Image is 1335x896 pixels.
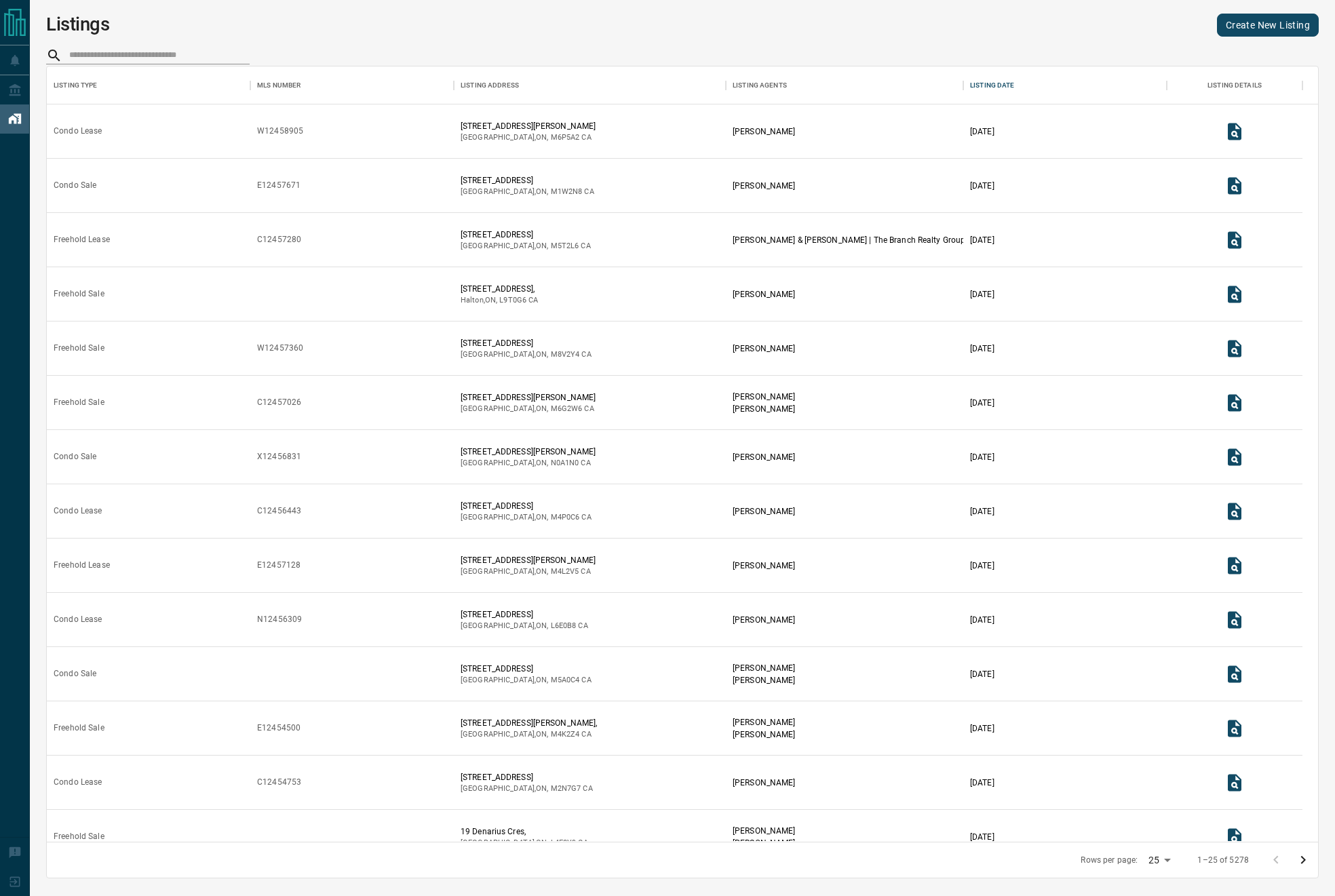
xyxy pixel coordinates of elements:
[257,722,301,734] div: E12454500
[461,174,594,187] p: [STREET_ADDRESS]
[970,234,994,246] p: [DATE]
[454,66,726,104] div: Listing Address
[733,716,795,728] p: [PERSON_NAME]
[1221,661,1248,688] button: View Listing Details
[551,676,580,684] span: m5a0c4
[970,614,994,626] p: [DATE]
[963,66,1167,104] div: Listing Date
[970,722,994,735] p: [DATE]
[970,288,994,300] p: [DATE]
[461,512,592,523] p: [GEOGRAPHIC_DATA] , ON , CA
[461,132,596,143] p: [GEOGRAPHIC_DATA] , ON , CA
[551,459,579,467] span: n0a1n0
[1221,389,1248,416] button: View Listing Details
[47,66,250,104] div: Listing Type
[461,554,596,566] p: [STREET_ADDRESS][PERSON_NAME]
[54,343,104,354] div: Freehold Sale
[551,133,580,142] span: m6p5a2
[54,451,96,463] div: Condo Sale
[551,567,579,576] span: m4l2v5
[257,234,301,246] div: C12457280
[461,825,588,838] p: 19 Denarius Cres,
[1290,846,1317,874] button: Go to next page
[1217,14,1319,37] a: Create New Listing
[733,125,795,138] p: [PERSON_NAME]
[970,831,994,843] p: [DATE]
[257,451,301,463] div: X12456831
[54,288,104,300] div: Freehold Sale
[733,614,795,626] p: [PERSON_NAME]
[257,777,301,788] div: C12454753
[257,614,302,625] div: N12456309
[551,241,579,250] span: m5t2l6
[54,560,110,571] div: Freehold Lease
[54,125,102,137] div: Condo Lease
[250,66,454,104] div: MLS Number
[1081,855,1138,866] p: Rows per page:
[54,505,102,517] div: Condo Lease
[551,838,577,847] span: l4e0y9
[461,500,592,512] p: [STREET_ADDRESS]
[1221,769,1248,796] button: View Listing Details
[54,614,102,625] div: Condo Lease
[461,771,593,783] p: [STREET_ADDRESS]
[733,728,795,741] p: [PERSON_NAME]
[733,391,795,403] p: [PERSON_NAME]
[461,458,596,469] p: [GEOGRAPHIC_DATA] , ON , CA
[1221,335,1248,362] button: View Listing Details
[461,838,588,849] p: [GEOGRAPHIC_DATA] , ON , CA
[733,505,795,518] p: [PERSON_NAME]
[499,296,526,305] span: l9t0g6
[1221,715,1248,742] button: View Listing Details
[733,288,795,300] p: [PERSON_NAME]
[733,662,795,674] p: [PERSON_NAME]
[551,784,581,793] span: m2n7g7
[733,66,787,104] div: Listing Agents
[461,783,593,794] p: [GEOGRAPHIC_DATA] , ON , CA
[733,451,795,463] p: [PERSON_NAME]
[461,241,591,252] p: [GEOGRAPHIC_DATA] , ON , CA
[970,125,994,138] p: [DATE]
[461,66,519,104] div: Listing Address
[1221,227,1248,254] button: View Listing Details
[257,66,301,104] div: MLS Number
[257,180,301,191] div: E12457671
[733,234,965,246] p: [PERSON_NAME] & [PERSON_NAME] | The Branch Realty Group
[733,560,795,572] p: [PERSON_NAME]
[257,343,303,354] div: W12457360
[551,187,583,196] span: m1w2n8
[733,180,795,192] p: [PERSON_NAME]
[1221,606,1248,634] button: View Listing Details
[461,404,596,414] p: [GEOGRAPHIC_DATA] , ON , CA
[461,391,596,404] p: [STREET_ADDRESS][PERSON_NAME]
[461,283,538,295] p: [STREET_ADDRESS],
[733,674,795,686] p: [PERSON_NAME]
[1207,66,1262,104] div: Listing Details
[461,187,594,197] p: [GEOGRAPHIC_DATA] , ON , CA
[461,349,592,360] p: [GEOGRAPHIC_DATA] , ON , CA
[970,66,1015,104] div: Listing Date
[461,337,592,349] p: [STREET_ADDRESS]
[1197,855,1249,866] p: 1–25 of 5278
[970,397,994,409] p: [DATE]
[1221,823,1248,851] button: View Listing Details
[461,566,596,577] p: [GEOGRAPHIC_DATA] , ON , CA
[726,66,963,104] div: Listing Agents
[54,180,96,191] div: Condo Sale
[257,560,301,571] div: E12457128
[461,608,588,621] p: [STREET_ADDRESS]
[1221,172,1248,199] button: View Listing Details
[970,777,994,789] p: [DATE]
[54,777,102,788] div: Condo Lease
[1221,552,1248,579] button: View Listing Details
[461,675,592,686] p: [GEOGRAPHIC_DATA] , ON , CA
[970,343,994,355] p: [DATE]
[1221,281,1248,308] button: View Listing Details
[54,668,96,680] div: Condo Sale
[733,343,795,355] p: [PERSON_NAME]
[1167,66,1302,104] div: Listing Details
[551,350,580,359] span: m8v2y4
[970,505,994,518] p: [DATE]
[733,403,795,415] p: [PERSON_NAME]
[1143,851,1176,870] div: 25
